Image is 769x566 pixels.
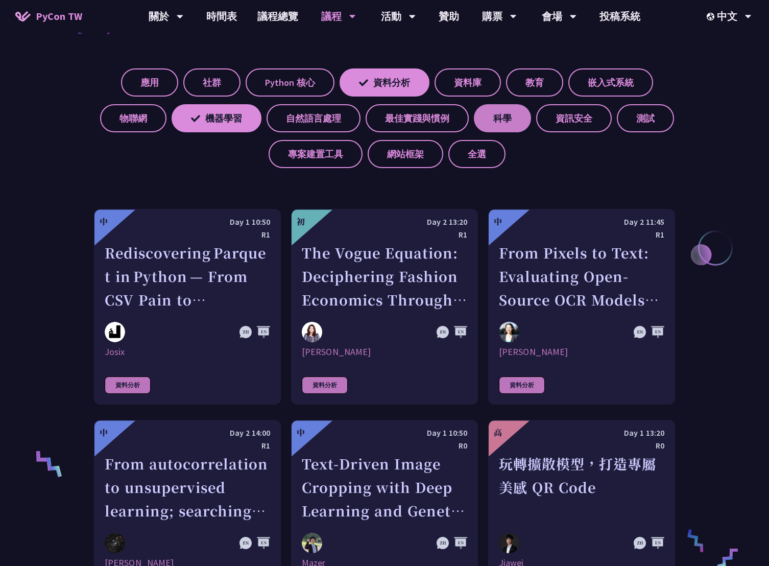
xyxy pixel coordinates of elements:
[488,209,675,405] a: 中 Day 2 11:45 R1 From Pixels to Text: Evaluating Open-Source OCR Models on Japanese Medical Docum...
[302,533,322,553] img: Mazer
[302,427,467,439] div: Day 1 10:50
[707,13,717,20] img: Locale Icon
[506,68,563,97] label: 教育
[499,439,664,452] div: R0
[340,68,429,97] label: 資料分析
[105,322,125,342] img: Josix
[267,104,361,132] label: 自然語言處理
[105,427,270,439] div: Day 2 14:00
[302,439,467,452] div: R0
[499,346,664,358] div: [PERSON_NAME]
[5,4,92,29] a: PyCon TW
[302,346,467,358] div: [PERSON_NAME]
[302,452,467,523] div: Text-Driven Image Cropping with Deep Learning and Genetic Algorithm
[494,216,502,228] div: 中
[499,228,664,241] div: R1
[499,533,519,554] img: Jiawei
[368,140,443,168] label: 網站框架
[105,346,270,358] div: Josix
[499,452,664,523] div: 玩轉擴散模型，打造專屬美感 QR Code
[105,216,270,228] div: Day 1 10:50
[291,209,478,405] a: 初 Day 2 13:20 R1 The Vogue Equation: Deciphering Fashion Economics Through Python Chantal Pino [P...
[302,322,322,342] img: Chantal Pino
[121,68,178,97] label: 應用
[499,241,664,312] div: From Pixels to Text: Evaluating Open-Source OCR Models on Japanese Medical Documents
[15,11,31,21] img: Home icon of PyCon TW 2025
[269,140,363,168] label: 專案建置工具
[105,228,270,241] div: R1
[105,241,270,312] div: Rediscovering Parquet in Python — From CSV Pain to Columnar Gain
[36,9,82,24] span: PyCon TW
[183,68,241,97] label: 社群
[302,376,348,394] div: 資料分析
[568,68,653,97] label: 嵌入式系統
[302,241,467,312] div: The Vogue Equation: Deciphering Fashion Economics Through Python
[297,216,305,228] div: 初
[302,228,467,241] div: R1
[499,427,664,439] div: Day 1 13:20
[105,452,270,523] div: From autocorrelation to unsupervised learning; searching for aperiodic tilings (quasicrystals) in...
[105,439,270,452] div: R1
[100,104,166,132] label: 物聯網
[499,376,545,394] div: 資料分析
[499,216,664,228] div: Day 2 11:45
[297,427,305,439] div: 中
[172,104,261,132] label: 機器學習
[435,68,501,97] label: 資料庫
[474,104,531,132] label: 科學
[499,322,519,342] img: Bing Wang
[494,427,502,439] div: 高
[105,533,125,554] img: David Mikolas
[302,216,467,228] div: Day 2 13:20
[100,216,108,228] div: 中
[94,209,281,405] a: 中 Day 1 10:50 R1 Rediscovering Parquet in Python — From CSV Pain to Columnar Gain Josix Josix 資料分析
[366,104,469,132] label: 最佳實踐與慣例
[448,140,506,168] label: 全選
[536,104,612,132] label: 資訊安全
[105,376,151,394] div: 資料分析
[100,427,108,439] div: 中
[617,104,674,132] label: 測試
[246,68,334,97] label: Python 核心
